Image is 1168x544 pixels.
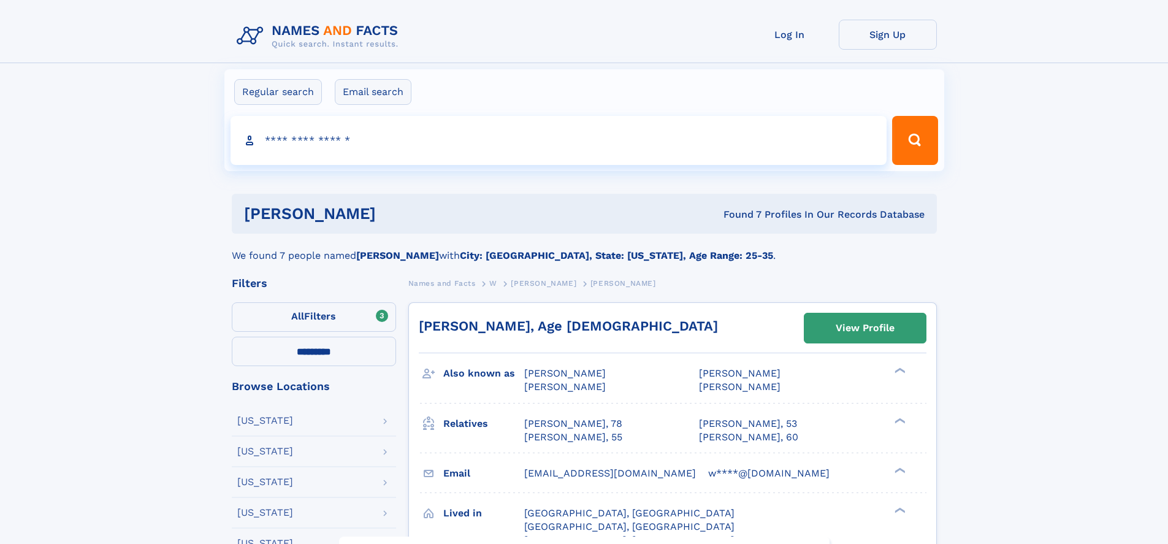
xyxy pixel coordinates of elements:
[443,413,524,434] h3: Relatives
[234,79,322,105] label: Regular search
[524,367,606,379] span: [PERSON_NAME]
[892,116,937,165] button: Search Button
[335,79,411,105] label: Email search
[443,503,524,524] h3: Lived in
[460,250,773,261] b: City: [GEOGRAPHIC_DATA], State: [US_STATE], Age Range: 25-35
[524,467,696,479] span: [EMAIL_ADDRESS][DOMAIN_NAME]
[443,363,524,384] h3: Also known as
[356,250,439,261] b: [PERSON_NAME]
[231,116,887,165] input: search input
[590,279,656,288] span: [PERSON_NAME]
[891,416,906,424] div: ❯
[741,20,839,50] a: Log In
[891,367,906,375] div: ❯
[237,446,293,456] div: [US_STATE]
[511,275,576,291] a: [PERSON_NAME]
[443,463,524,484] h3: Email
[408,275,476,291] a: Names and Facts
[839,20,937,50] a: Sign Up
[804,313,926,343] a: View Profile
[489,275,497,291] a: W
[699,431,798,444] a: [PERSON_NAME], 60
[699,367,781,379] span: [PERSON_NAME]
[891,466,906,474] div: ❯
[524,417,622,431] a: [PERSON_NAME], 78
[244,206,550,221] h1: [PERSON_NAME]
[237,477,293,487] div: [US_STATE]
[524,507,735,519] span: [GEOGRAPHIC_DATA], [GEOGRAPHIC_DATA]
[549,208,925,221] div: Found 7 Profiles In Our Records Database
[232,302,396,332] label: Filters
[699,417,797,431] a: [PERSON_NAME], 53
[699,381,781,393] span: [PERSON_NAME]
[237,508,293,518] div: [US_STATE]
[232,234,937,263] div: We found 7 people named with .
[524,521,735,532] span: [GEOGRAPHIC_DATA], [GEOGRAPHIC_DATA]
[232,278,396,289] div: Filters
[291,310,304,322] span: All
[524,381,606,393] span: [PERSON_NAME]
[524,431,622,444] a: [PERSON_NAME], 55
[237,416,293,426] div: [US_STATE]
[891,506,906,514] div: ❯
[232,381,396,392] div: Browse Locations
[232,20,408,53] img: Logo Names and Facts
[489,279,497,288] span: W
[836,314,895,342] div: View Profile
[419,318,718,334] a: [PERSON_NAME], Age [DEMOGRAPHIC_DATA]
[511,279,576,288] span: [PERSON_NAME]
